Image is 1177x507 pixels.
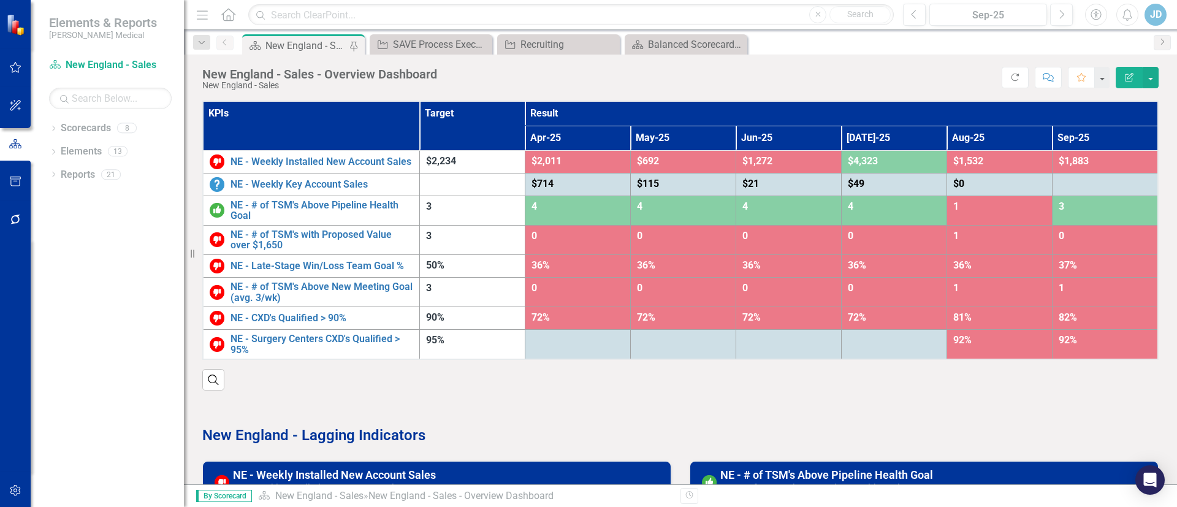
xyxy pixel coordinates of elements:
[720,482,900,494] small: NE - # of TSM's Above Pipeline Health Goal
[953,282,959,294] span: 1
[230,281,413,303] a: NE - # of TSM's Above New Meeting Goal (avg. 3/wk)
[368,490,554,501] div: New England - Sales - Overview Dashboard
[531,282,537,294] span: 0
[203,196,420,225] td: Double-Click to Edit Right Click for Context Menu
[500,37,617,52] a: Recruiting
[531,178,554,189] span: $714
[426,200,432,212] span: 3
[637,311,655,323] span: 72%
[531,311,550,323] span: 72%
[929,4,1047,26] button: Sep-25
[953,200,959,212] span: 1
[230,200,413,221] a: NE - # of TSM's Above Pipeline Health Goal
[847,9,874,19] span: Search
[520,37,617,52] div: Recruiting
[848,230,853,242] span: 0
[202,427,425,444] strong: New England - Lagging Indicators
[210,177,224,192] img: No Information
[1145,4,1167,26] button: JD
[230,229,413,251] a: NE - # of TSM's with Proposed Value over $1,650
[848,178,864,189] span: $49
[233,468,436,481] a: NE - Weekly Installed New Account Sales
[233,482,404,494] small: NE - Weekly Installed New Account Sales
[648,37,744,52] div: Balanced Scorecard Welcome Page
[637,259,655,271] span: 36%
[531,200,537,212] span: 4
[637,178,659,189] span: $115
[702,475,717,490] img: On or Above Target
[426,334,444,346] span: 95%
[1059,282,1064,294] span: 1
[49,58,172,72] a: New England - Sales
[742,259,761,271] span: 36%
[202,81,437,90] div: New England - Sales
[108,147,128,157] div: 13
[829,6,891,23] button: Search
[531,259,550,271] span: 36%
[1059,311,1077,323] span: 82%
[230,334,413,355] a: NE - Surgery Centers CXD's Qualified > 95%
[230,156,413,167] a: NE - Weekly Installed New Account Sales
[203,225,420,254] td: Double-Click to Edit Right Click for Context Menu
[248,4,894,26] input: Search ClearPoint...
[848,200,853,212] span: 4
[637,155,659,167] span: $692
[393,37,489,52] div: SAVE Process Execution
[61,121,111,135] a: Scorecards
[210,154,224,169] img: Below Target
[720,468,933,481] a: NE - # of TSM's Above Pipeline Health Goal
[637,282,642,294] span: 0
[953,230,959,242] span: 1
[426,282,432,294] span: 3
[1059,334,1077,346] span: 92%
[210,232,224,247] img: Below Target
[848,282,853,294] span: 0
[61,168,95,182] a: Reports
[49,15,157,30] span: Elements & Reports
[196,490,252,502] span: By Scorecard
[210,337,224,352] img: Below Target
[531,155,562,167] span: $2,011
[49,88,172,109] input: Search Below...
[210,203,224,218] img: On or Above Target
[742,155,772,167] span: $1,272
[202,67,437,81] div: New England - Sales - Overview Dashboard
[210,311,224,326] img: Below Target
[1059,259,1077,271] span: 37%
[1135,465,1165,495] div: Open Intercom Messenger
[61,145,102,159] a: Elements
[637,230,642,242] span: 0
[1059,200,1064,212] span: 3
[210,285,224,300] img: Below Target
[934,8,1043,23] div: Sep-25
[742,282,748,294] span: 0
[426,155,456,167] span: $2,234
[953,155,983,167] span: $1,532
[426,259,444,271] span: 50%
[6,14,28,36] img: ClearPoint Strategy
[426,311,444,323] span: 90%
[953,334,972,346] span: 92%
[49,30,157,40] small: [PERSON_NAME] Medical
[531,230,537,242] span: 0
[210,259,224,273] img: Below Target
[101,169,121,180] div: 21
[848,311,866,323] span: 72%
[1059,155,1089,167] span: $1,883
[953,311,972,323] span: 81%
[203,173,420,196] td: Double-Click to Edit Right Click for Context Menu
[230,179,413,190] a: NE - Weekly Key Account Sales
[426,230,432,242] span: 3
[637,200,642,212] span: 4
[953,178,964,189] span: $0
[848,155,878,167] span: $4,323
[203,330,420,360] td: Double-Click to Edit Right Click for Context Menu
[742,311,761,323] span: 72%
[953,259,972,271] span: 36%
[742,200,748,212] span: 4
[117,123,137,134] div: 8
[742,230,748,242] span: 0
[230,261,413,272] a: NE - Late-Stage Win/Loss Team Goal %
[265,38,346,53] div: New England - Sales - Overview Dashboard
